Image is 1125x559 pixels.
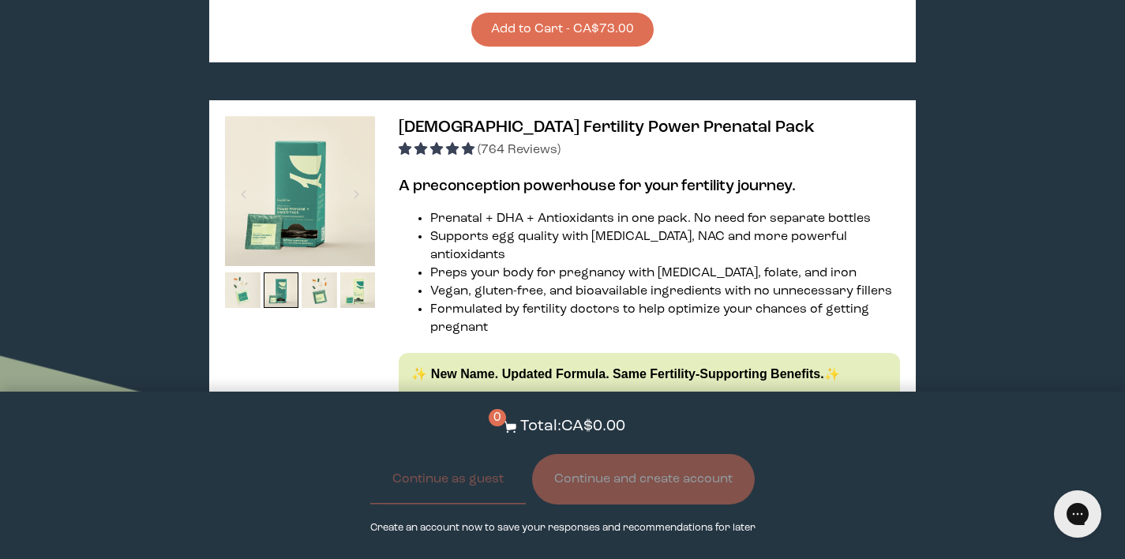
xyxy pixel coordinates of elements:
[430,228,899,264] li: Supports egg quality with [MEDICAL_DATA], NAC and more powerful antioxidants
[489,409,506,426] span: 0
[520,415,625,438] p: Total: CA$0.00
[225,272,261,308] img: thumbnail image
[430,264,899,283] li: Preps your body for pregnancy with [MEDICAL_DATA], folate, and iron
[264,272,299,308] img: thumbnail image
[302,272,337,308] img: thumbnail image
[225,116,375,266] img: thumbnail image
[411,390,887,443] p: We updated the so you get the same clinical-grade and third-party tested ingredients that fertili...
[399,178,796,194] strong: A preconception powerhouse for your fertility journey.
[532,454,755,505] button: Continue and create account
[1046,485,1109,543] iframe: Gorgias live chat messenger
[399,119,815,136] span: [DEMOGRAPHIC_DATA] Fertility Power Prenatal Pack
[471,13,654,47] button: Add to Cart - CA$73.00
[430,283,899,301] li: Vegan, gluten-free, and bioavailable ingredients with no unnecessary fillers
[411,367,839,381] strong: ✨ New Name. Updated Formula. Same Fertility-Supporting Benefits.✨
[399,144,478,156] span: 4.95 stars
[430,301,899,337] li: Formulated by fertility doctors to help optimize your chances of getting pregnant
[430,210,899,228] li: Prenatal + DHA + Antioxidants in one pack. No need for separate bottles
[370,454,526,505] button: Continue as guest
[370,520,756,535] p: Create an account now to save your responses and recommendations for later
[340,272,376,308] img: thumbnail image
[478,144,561,156] span: (764 Reviews)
